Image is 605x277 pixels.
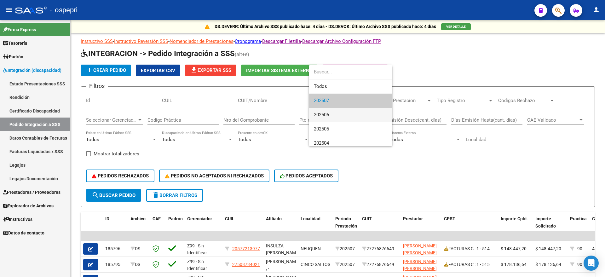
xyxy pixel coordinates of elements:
span: Todos [314,79,387,94]
input: dropdown search [309,65,392,79]
span: 202507 [314,98,329,103]
div: Open Intercom Messenger [584,256,599,271]
span: 202505 [314,126,329,132]
span: 202504 [314,140,329,146]
span: 202506 [314,112,329,118]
